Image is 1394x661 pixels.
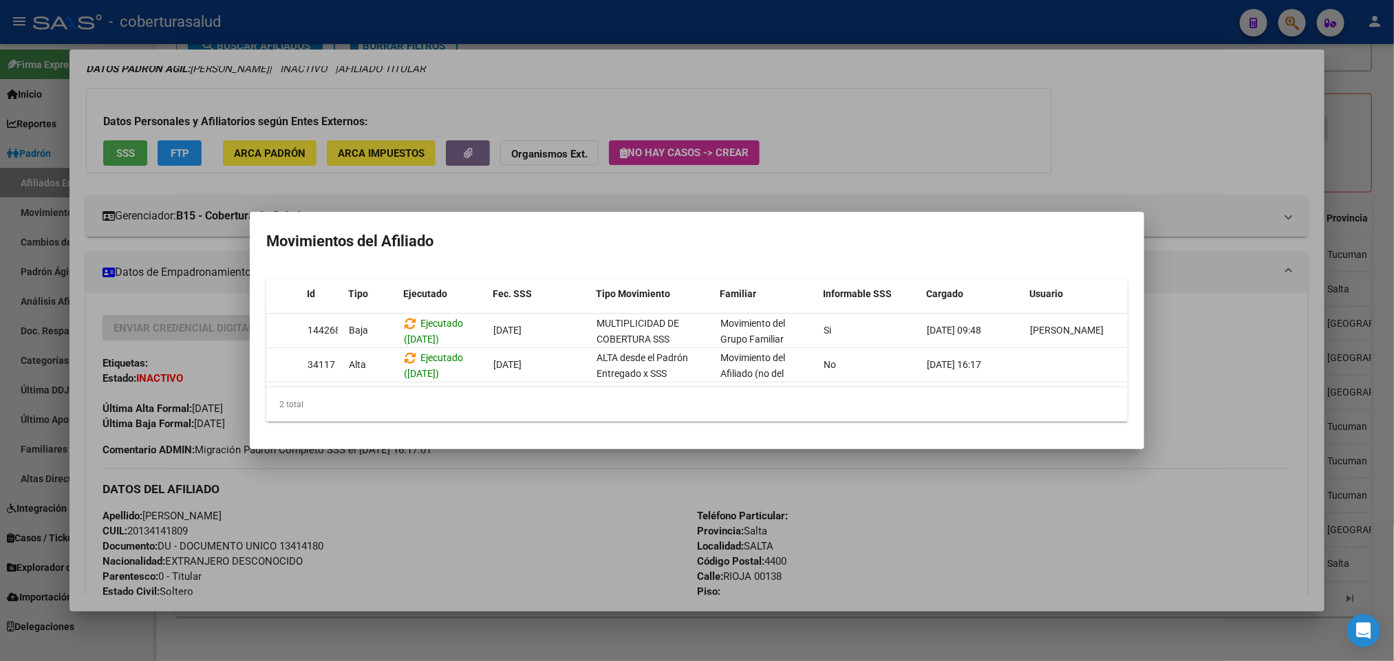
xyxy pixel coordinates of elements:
datatable-header-cell: Usuario [1025,279,1128,309]
datatable-header-cell: Id [302,279,343,309]
span: Cargado [927,288,964,299]
span: [DATE] 16:17 [927,359,981,370]
span: Fec. SSS [493,288,533,299]
datatable-header-cell: Fec. SSS [488,279,591,309]
span: Movimiento del Grupo Familiar [720,318,785,345]
span: [DATE] 09:48 [927,325,981,336]
datatable-header-cell: Ejecutado [398,279,488,309]
span: Baja [349,325,368,336]
datatable-header-cell: Familiar [715,279,818,309]
div: 2 total [266,387,1128,422]
span: ALTA desde el Padrón Entregado x SSS [597,352,688,379]
span: [DATE] [493,325,522,336]
span: Ejecutado ([DATE]) [404,352,463,379]
span: 144268 [308,325,341,336]
span: Alta [349,359,366,370]
div: Open Intercom Messenger [1347,614,1380,647]
span: Usuario [1030,288,1064,299]
span: Informable SSS [824,288,892,299]
span: Movimiento del Afiliado (no del grupo) [720,352,785,395]
span: [PERSON_NAME] [1030,325,1104,336]
datatable-header-cell: Cargado [921,279,1025,309]
span: No [824,359,836,370]
span: Familiar [720,288,757,299]
span: Ejecutado ([DATE]) [404,318,463,345]
h2: Movimientos del Afiliado [266,228,1128,254]
span: 34117 [308,359,335,370]
span: Id [308,288,316,299]
datatable-header-cell: Informable SSS [818,279,921,309]
datatable-header-cell: Tipo [343,279,398,309]
span: Ejecutado [404,288,448,299]
span: Tipo [349,288,369,299]
span: Tipo Movimiento [597,288,671,299]
datatable-header-cell: Tipo Movimiento [591,279,715,309]
span: Si [824,325,831,336]
span: [DATE] [493,359,522,370]
span: MULTIPLICIDAD DE COBERTURA SSS [597,318,679,345]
